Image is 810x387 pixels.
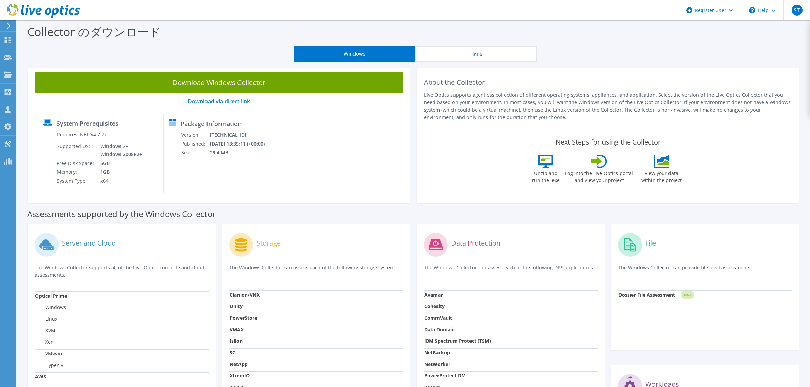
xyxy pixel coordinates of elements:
[451,240,500,247] label: Data Protection
[424,291,443,298] strong: Avamar
[618,291,675,298] strong: Dossier File Assessment
[684,293,691,297] tspan: NEW!
[95,168,144,176] td: 1GB
[27,211,216,217] label: Assessments supported by the Windows Collector
[230,326,244,333] strong: VMAX
[230,338,243,344] strong: Isilon
[95,142,144,159] td: Windows 7+ Windows 2008R2+
[56,159,95,168] td: Free Disk Space:
[35,362,63,369] label: Hyper-V
[424,349,450,356] strong: NetBackup
[230,372,250,379] strong: XtremIO
[35,373,46,380] strong: AWS
[35,316,57,322] label: Linux
[35,72,403,93] a: Download Windows Collector
[424,372,466,379] strong: PowerProtect DM
[56,142,95,159] td: Supported OS:
[424,315,452,321] strong: CommVault
[210,148,274,157] td: 29.4 MB
[415,46,537,62] button: Linux
[230,315,257,321] strong: PowerStore
[181,148,210,157] td: Size:
[95,176,144,185] td: x64
[530,168,561,184] label: Unzip and run the .exe
[35,264,209,279] p: The Windows Collector supports all of the Live Optics compute and cloud assessments.
[35,304,66,311] label: Windows
[181,120,242,127] label: Package Information
[56,120,118,127] label: System Prerequisites
[57,131,107,138] label: Requires .NET V4.7.2+
[230,291,260,298] strong: Clariion/VNX
[56,176,95,185] td: System Type:
[210,139,274,148] td: [DATE] 13:35:11 (+00:00)
[230,303,243,309] strong: Unity
[62,240,116,247] label: Server and Cloud
[424,91,793,121] p: Live Optics supports agentless collection of different operating systems, appliances, and applica...
[424,326,455,333] strong: Data Domain
[424,78,793,86] h2: About the Collector
[618,264,792,278] p: The Windows Collector can provide file level assessments.
[35,327,55,334] label: KVM
[35,350,64,357] label: VMware
[188,98,250,105] a: Download via direct link
[565,168,633,184] label: Log into the Live Optics portal and view your project
[749,7,755,13] svg: \n
[230,349,235,356] strong: SC
[35,339,54,346] label: Xen
[424,361,450,367] strong: NetWorker
[210,131,274,139] td: [TECHNICAL_ID]
[229,264,403,278] p: The Windows Collector can assess each of the following storage systems.
[230,361,248,367] strong: NetApp
[637,168,686,184] label: View your data within the project
[181,139,210,148] td: Published:
[645,240,656,247] label: File
[424,264,598,278] p: The Windows Collector can assess each of the following DPS applications.
[424,303,445,309] strong: Cohesity
[294,46,415,62] button: Windows
[27,24,161,39] label: Collector のダウンロード
[56,168,95,176] td: Memory:
[95,159,144,168] td: 5GB
[792,5,803,16] span: ST
[424,338,491,344] strong: IBM Spectrum Protect (TSM)
[35,292,67,299] strong: Optical Prime
[257,240,281,247] label: Storage
[181,131,210,139] td: Version:
[556,138,661,146] label: Next Steps for using the Collector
